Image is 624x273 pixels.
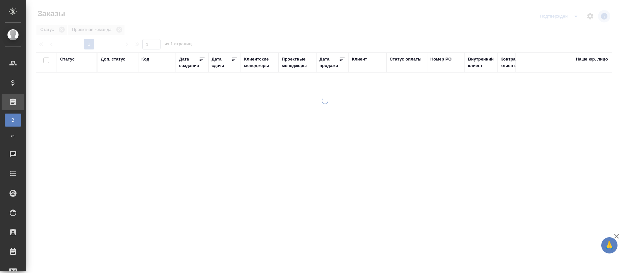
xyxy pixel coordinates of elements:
[179,56,199,69] div: Дата создания
[601,237,617,253] button: 🙏
[319,56,339,69] div: Дата продажи
[141,56,149,62] div: Код
[8,117,18,123] span: В
[101,56,125,62] div: Доп. статус
[604,239,615,252] span: 🙏
[8,133,18,140] span: Ф
[352,56,367,62] div: Клиент
[282,56,313,69] div: Проектные менеджеры
[60,56,75,62] div: Статус
[430,56,451,62] div: Номер PO
[5,130,21,143] a: Ф
[5,114,21,127] a: В
[468,56,494,69] div: Внутренний клиент
[500,56,532,69] div: Контрагент клиента
[390,56,422,62] div: Статус оплаты
[244,56,275,69] div: Клиентские менеджеры
[576,56,608,62] div: Наше юр. лицо
[212,56,231,69] div: Дата сдачи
